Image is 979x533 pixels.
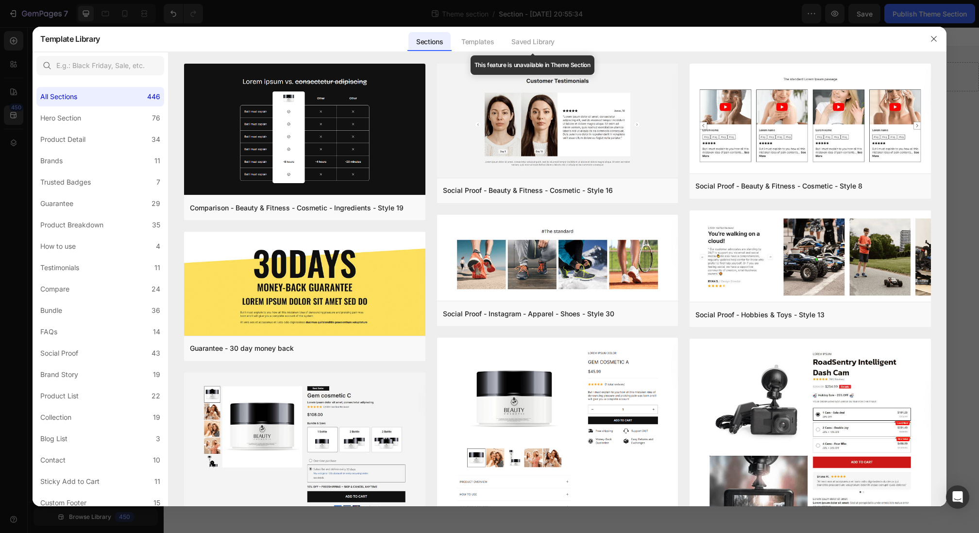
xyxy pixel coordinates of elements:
[153,454,160,466] div: 10
[40,390,79,402] div: Product List
[40,262,79,274] div: Testimonials
[40,91,77,103] div: All Sections
[40,412,71,423] div: Collection
[184,232,425,337] img: g30.png
[153,497,160,509] div: 15
[156,433,160,445] div: 3
[40,155,63,167] div: Brands
[40,219,103,231] div: Product Breakdown
[388,46,439,53] div: Drop element here
[40,134,85,145] div: Product Detail
[153,369,160,380] div: 19
[408,32,451,52] div: Sections
[437,64,678,180] img: sp16.png
[152,283,160,295] div: 24
[36,56,164,75] input: E.g.: Black Friday, Sale, etc.
[443,185,613,196] div: Social Proof - Beauty & Fitness - Cosmetic - Style 16
[40,283,69,295] div: Compare
[190,202,404,214] div: Comparison - Beauty & Fitness - Cosmetic - Ingredients - Style 19
[40,454,66,466] div: Contact
[40,305,62,316] div: Bundle
[690,64,931,175] img: sp8.png
[153,326,160,338] div: 14
[152,219,160,231] div: 35
[40,176,91,188] div: Trusted Badges
[152,390,160,402] div: 22
[156,241,160,252] div: 4
[40,112,81,124] div: Hero Section
[154,262,160,274] div: 11
[946,485,969,509] div: Open Intercom Messenger
[504,32,562,52] div: Saved Library
[40,326,57,338] div: FAQs
[152,305,160,316] div: 36
[437,215,678,303] img: sp30.png
[152,347,160,359] div: 43
[40,476,100,487] div: Sticky Add to Cart
[40,433,68,445] div: Blog List
[190,343,294,354] div: Guarantee - 30 day money back
[147,91,160,103] div: 446
[695,180,862,192] div: Social Proof - Beauty & Fitness - Cosmetic - Style 8
[152,198,160,209] div: 29
[184,64,425,197] img: c19.png
[152,134,160,145] div: 34
[156,176,160,188] div: 7
[40,497,86,509] div: Custom Footer
[454,32,502,52] div: Templates
[40,241,76,252] div: How to use
[443,308,614,320] div: Social Proof - Instagram - Apparel - Shoes - Style 30
[695,309,825,321] div: Social Proof - Hobbies & Toys - Style 13
[154,155,160,167] div: 11
[154,476,160,487] div: 11
[40,369,78,380] div: Brand Story
[690,210,931,304] img: sp13.png
[40,26,100,52] h2: Template Library
[153,412,160,423] div: 19
[152,112,160,124] div: 76
[40,198,73,209] div: Guarantee
[40,347,78,359] div: Social Proof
